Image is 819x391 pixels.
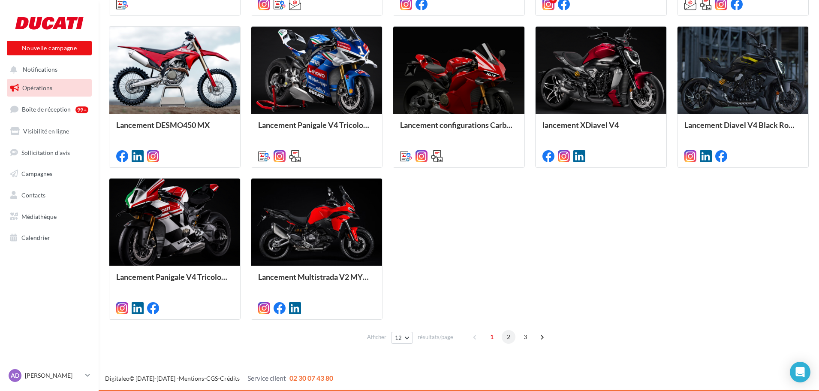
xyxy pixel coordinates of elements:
span: 02 30 07 43 80 [289,374,333,382]
span: Visibilité en ligne [23,127,69,135]
a: Opérations [5,79,93,97]
a: Campagnes [5,165,93,183]
button: 12 [391,332,413,344]
div: Lancement Panigale V4 Tricolore MY25 [116,273,233,290]
a: Mentions [179,375,204,382]
span: Service client [247,374,286,382]
button: Nouvelle campagne [7,41,92,55]
a: Boîte de réception99+ [5,100,93,118]
div: Open Intercom Messenger [790,362,810,382]
a: Visibilité en ligne [5,122,93,140]
span: résultats/page [418,333,453,341]
span: Sollicitation d'avis [21,149,70,156]
span: Contacts [21,191,45,199]
span: Afficher [367,333,386,341]
a: Sollicitation d'avis [5,144,93,162]
span: Calendrier [21,234,50,241]
a: Contacts [5,186,93,204]
p: [PERSON_NAME] [25,371,82,380]
span: © [DATE]-[DATE] - - - [105,375,333,382]
a: CGS [206,375,218,382]
div: Lancement Diavel V4 Black Roadster Livery [684,121,801,138]
span: 2 [502,330,515,344]
span: 1 [485,330,499,344]
div: 99+ [75,106,88,113]
div: lancement XDiavel V4 [542,121,659,138]
div: Lancement configurations Carbone et Carbone Pro pour la Panigale V4 [400,121,517,138]
span: 3 [518,330,532,344]
a: AD [PERSON_NAME] [7,367,92,384]
div: Lancement DESMO450 MX [116,121,233,138]
span: Campagnes [21,170,52,177]
span: Médiathèque [21,213,57,220]
a: Calendrier [5,229,93,247]
a: Médiathèque [5,208,93,226]
span: Notifications [23,66,57,73]
span: Opérations [22,84,52,91]
a: Crédits [220,375,240,382]
span: AD [11,371,19,380]
span: 12 [395,334,402,341]
a: Digitaleo [105,375,129,382]
div: Lancement Panigale V4 Tricolore Italia MY25 [258,121,375,138]
span: Boîte de réception [22,106,71,113]
div: Lancement Multistrada V2 MY25 [258,273,375,290]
